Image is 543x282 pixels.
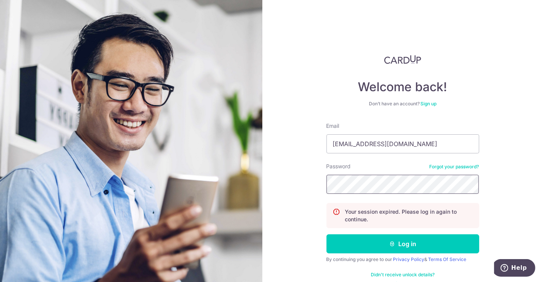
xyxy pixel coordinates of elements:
button: Log in [326,234,479,253]
img: CardUp Logo [384,55,422,64]
div: Don’t have an account? [326,101,479,107]
iframe: Opens a widget where you can find more information [494,259,535,278]
label: Password [326,163,351,170]
a: Terms Of Service [428,256,467,262]
a: Forgot your password? [430,164,479,170]
a: Privacy Policy [393,256,425,262]
input: Enter your Email [326,134,479,153]
a: Sign up [420,101,436,106]
h4: Welcome back! [326,79,479,95]
div: By continuing you agree to our & [326,256,479,263]
p: Your session expired. Please log in again to continue. [345,208,473,223]
label: Email [326,122,339,130]
a: Didn't receive unlock details? [371,272,435,278]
